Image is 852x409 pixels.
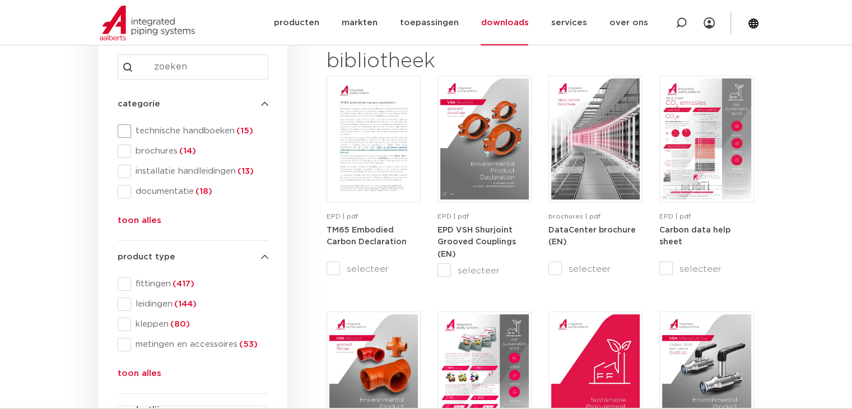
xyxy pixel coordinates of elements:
[118,185,268,198] div: documentatie(18)
[118,214,161,232] button: toon alles
[118,97,268,111] h4: categorie
[118,165,268,178] div: installatie handleidingen(13)
[118,367,161,385] button: toon alles
[118,277,268,291] div: fittingen(417)
[548,226,636,247] a: DataCenter brochure (EN)
[118,318,268,331] div: kleppen(80)
[659,226,730,247] a: Carbon data help sheet
[169,320,190,328] span: (80)
[131,278,268,290] span: fittingen
[327,262,421,276] label: selecteer
[173,300,197,308] span: (144)
[131,186,268,197] span: documentatie
[131,299,268,310] span: leidingen
[118,250,268,264] h4: product type
[118,124,268,138] div: technische handboeken(15)
[327,48,526,75] h2: bibliotheek
[659,213,691,220] span: EPD | pdf
[131,319,268,330] span: kleppen
[662,78,751,199] img: NL-Carbon-data-help-sheet-pdf.jpg
[327,226,407,247] a: TM65 Embodied Carbon Declaration
[194,187,212,196] span: (18)
[548,213,600,220] span: brochures | pdf
[329,78,418,199] img: TM65-Embodied-Carbon-Declaration-pdf.jpg
[178,147,196,155] span: (14)
[131,339,268,350] span: metingen en accessoires
[118,145,268,158] div: brochures(14)
[118,338,268,351] div: metingen en accessoires(53)
[235,127,253,135] span: (15)
[548,262,643,276] label: selecteer
[437,213,469,220] span: EPD | pdf
[327,213,358,220] span: EPD | pdf
[440,78,529,199] img: VSH-Shurjoint-Grooved-Couplings_A4EPD_5011512_EN-pdf.jpg
[131,166,268,177] span: installatie handleidingen
[437,264,532,277] label: selecteer
[437,226,516,258] a: EPD VSH Shurjoint Grooved Couplings (EN)
[131,146,268,157] span: brochures
[131,126,268,137] span: technische handboeken
[238,340,258,348] span: (53)
[118,298,268,311] div: leidingen(144)
[171,280,194,288] span: (417)
[551,78,640,199] img: DataCenter_A4Brochure-5011610-2025_1.0_Pegler-UK-pdf.jpg
[659,262,753,276] label: selecteer
[236,167,254,175] span: (13)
